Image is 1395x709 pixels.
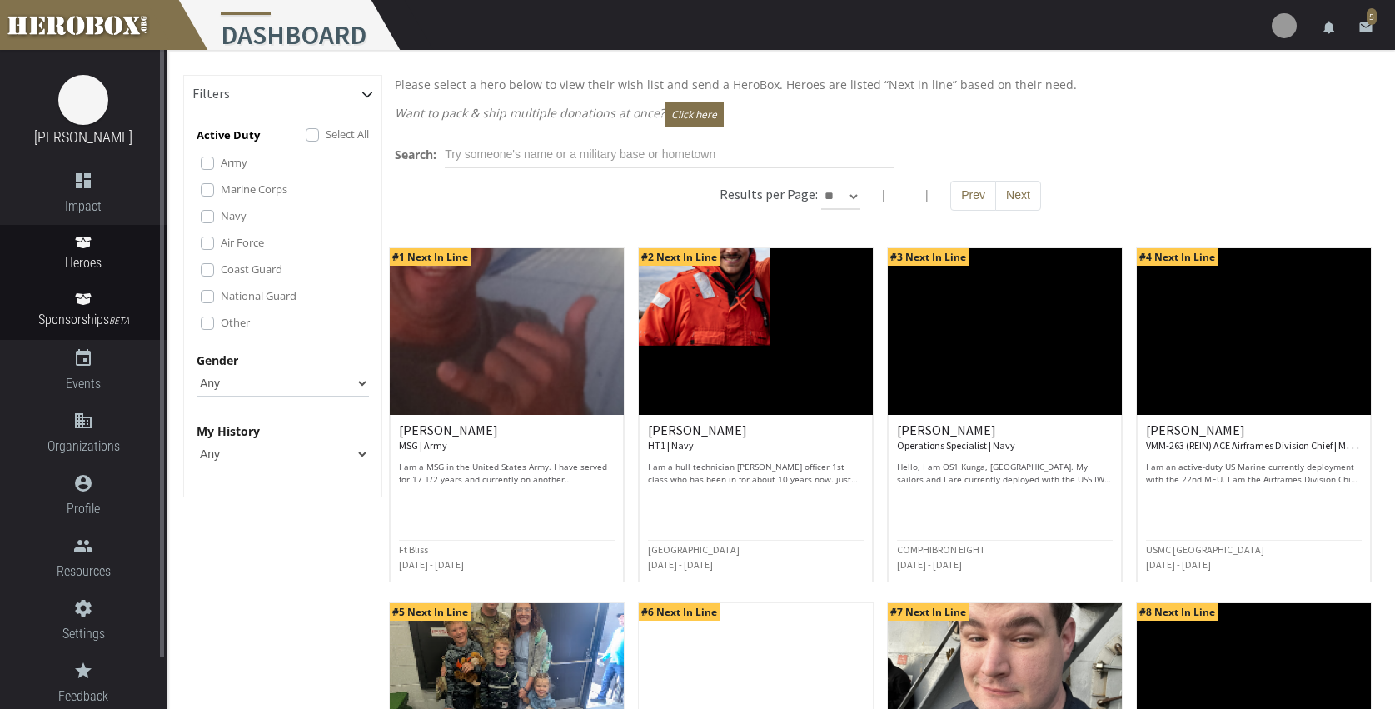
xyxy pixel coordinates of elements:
[897,439,1015,452] small: Operations Specialist | Navy
[395,145,436,164] label: Search:
[1146,543,1264,556] small: USMC [GEOGRAPHIC_DATA]
[880,187,887,202] span: |
[221,313,250,332] label: Other
[638,247,874,582] a: #2 Next In Line [PERSON_NAME] HT1 | Navy I am a hull technician [PERSON_NAME] officer 1st class w...
[665,102,724,127] button: Click here
[1137,248,1218,266] span: #4 Next In Line
[950,181,996,211] button: Prev
[197,351,238,370] label: Gender
[399,439,447,452] small: MSG | Army
[639,603,720,621] span: #6 Next In Line
[648,439,694,452] small: HT1 | Navy
[326,125,369,143] label: Select All
[109,316,129,327] small: BETA
[390,248,471,266] span: #1 Next In Line
[197,126,260,145] p: Active Duty
[445,142,894,168] input: Try someone's name or a military base or hometown
[221,233,264,252] label: Air Force
[221,180,287,198] label: Marine Corps
[221,287,296,305] label: National Guard
[192,87,230,102] h6: Filters
[1272,13,1297,38] img: user-image
[995,181,1041,211] button: Next
[924,187,930,202] span: |
[648,423,864,452] h6: [PERSON_NAME]
[888,603,969,621] span: #7 Next In Line
[399,423,615,452] h6: [PERSON_NAME]
[1137,603,1218,621] span: #8 Next In Line
[58,75,108,125] img: image
[897,423,1113,452] h6: [PERSON_NAME]
[221,260,282,278] label: Coast Guard
[648,461,864,486] p: I am a hull technician [PERSON_NAME] officer 1st class who has been in for about 10 years now. ju...
[197,422,260,441] label: My History
[897,461,1113,486] p: Hello, I am OS1 Kunga, [GEOGRAPHIC_DATA]. My sailors and I are currently deployed with the USS IW...
[648,558,713,571] small: [DATE] - [DATE]
[887,247,1123,582] a: #3 Next In Line [PERSON_NAME] Operations Specialist | Navy Hello, I am OS1 Kunga, [GEOGRAPHIC_DAT...
[897,558,962,571] small: [DATE] - [DATE]
[1367,8,1377,25] span: 5
[221,153,247,172] label: Army
[399,558,464,571] small: [DATE] - [DATE]
[1358,20,1373,35] i: email
[390,603,471,621] span: #5 Next In Line
[34,128,132,146] a: [PERSON_NAME]
[1146,436,1393,452] small: VMM-263 (REIN) ACE Airframes Division Chief | Marine Corps
[639,248,720,266] span: #2 Next In Line
[399,543,428,556] small: Ft Bliss
[221,207,247,225] label: Navy
[1322,20,1337,35] i: notifications
[1146,461,1362,486] p: I am an active-duty US Marine currently deployment with the 22nd MEU. I am the Airframes Division...
[648,543,740,556] small: [GEOGRAPHIC_DATA]
[897,543,985,556] small: COMPHIBRON EIGHT
[1146,558,1211,571] small: [DATE] - [DATE]
[389,247,625,582] a: #1 Next In Line [PERSON_NAME] MSG | Army I am a MSG in the United States Army. I have served for ...
[1136,247,1372,582] a: #4 Next In Line [PERSON_NAME] VMM-263 (REIN) ACE Airframes Division Chief | Marine Corps I am an ...
[399,461,615,486] p: I am a MSG in the United States Army. I have served for 17 1/2 years and currently on another dep...
[1146,423,1362,452] h6: [PERSON_NAME]
[395,75,1366,94] p: Please select a hero below to view their wish list and send a HeroBox. Heroes are listed “Next in...
[395,102,1366,127] p: Want to pack & ship multiple donations at once?
[888,248,969,266] span: #3 Next In Line
[720,186,818,202] h6: Results per Page:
